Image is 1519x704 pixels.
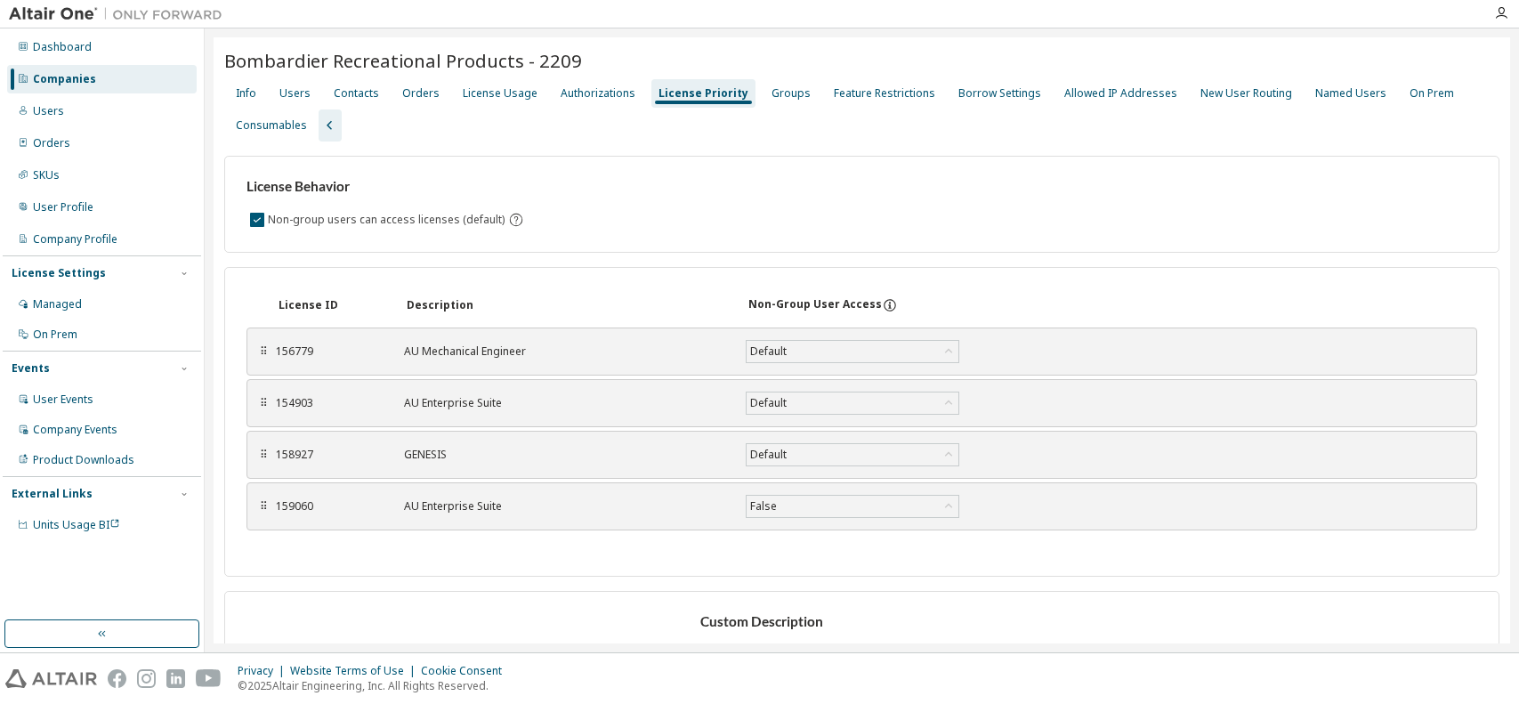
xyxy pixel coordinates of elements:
[5,669,97,688] img: altair_logo.svg
[404,499,724,514] div: AU Enterprise Suite
[276,344,383,359] div: 156779
[258,396,269,410] div: ⠿
[236,86,256,101] div: Info
[958,86,1041,101] div: Borrow Settings
[224,48,582,73] span: Bombardier Recreational Products - 2209
[834,86,935,101] div: Feature Restrictions
[166,669,185,688] img: linkedin.svg
[12,361,50,376] div: Events
[33,136,70,150] div: Orders
[404,396,724,410] div: AU Enterprise Suite
[402,86,440,101] div: Orders
[33,200,93,214] div: User Profile
[421,664,513,678] div: Cookie Consent
[407,298,727,312] div: Description
[258,499,269,514] div: ⠿
[508,212,524,228] svg: By default any user not assigned to any group can access any license. Turn this setting off to di...
[238,664,290,678] div: Privacy
[33,72,96,86] div: Companies
[747,445,789,465] div: Default
[700,613,1023,631] h3: Custom Description
[463,86,537,101] div: License Usage
[33,40,92,54] div: Dashboard
[747,496,958,517] div: False
[33,104,64,118] div: Users
[404,448,724,462] div: GENESIS
[276,396,383,410] div: 154903
[33,517,120,532] span: Units Usage BI
[747,342,789,361] div: Default
[33,392,93,407] div: User Events
[659,86,748,101] div: License Priority
[12,487,93,501] div: External Links
[1315,86,1386,101] div: Named Users
[279,298,385,312] div: License ID
[9,5,231,23] img: Altair One
[268,209,508,231] label: Non-group users can access licenses (default)
[33,453,134,467] div: Product Downloads
[290,664,421,678] div: Website Terms of Use
[33,297,82,312] div: Managed
[33,168,60,182] div: SKUs
[747,444,958,465] div: Default
[772,86,811,101] div: Groups
[33,232,117,247] div: Company Profile
[276,499,383,514] div: 159060
[33,328,77,342] div: On Prem
[747,497,780,516] div: False
[236,118,307,133] div: Consumables
[334,86,379,101] div: Contacts
[1200,86,1292,101] div: New User Routing
[279,86,311,101] div: Users
[108,669,126,688] img: facebook.svg
[137,669,156,688] img: instagram.svg
[276,448,383,462] div: 158927
[33,423,117,437] div: Company Events
[747,393,789,413] div: Default
[258,448,269,462] div: ⠿
[561,86,635,101] div: Authorizations
[12,266,106,280] div: License Settings
[1410,86,1454,101] div: On Prem
[747,341,958,362] div: Default
[748,297,882,313] div: Non-Group User Access
[1064,86,1177,101] div: Allowed IP Addresses
[404,344,724,359] div: AU Mechanical Engineer
[238,678,513,693] p: © 2025 Altair Engineering, Inc. All Rights Reserved.
[246,178,521,196] h3: License Behavior
[196,669,222,688] img: youtube.svg
[258,344,269,359] div: ⠿
[747,392,958,414] div: Default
